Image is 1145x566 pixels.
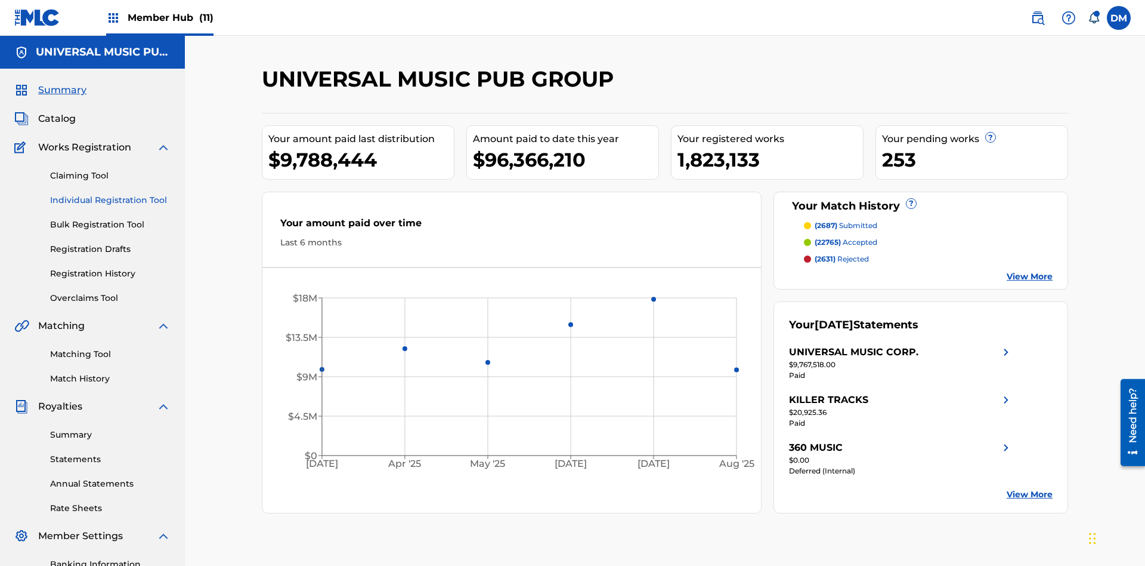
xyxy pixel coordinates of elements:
[677,146,863,173] div: 1,823,133
[306,459,338,470] tspan: [DATE]
[1007,270,1053,283] a: View More
[804,237,1053,248] a: (22765) accepted
[789,317,918,333] div: Your Statements
[471,459,506,470] tspan: May '25
[268,146,454,173] div: $9,788,444
[128,11,213,24] span: Member Hub
[14,45,29,60] img: Accounts
[999,393,1013,407] img: right chevron icon
[882,146,1067,173] div: 253
[804,220,1053,231] a: (2687) submitted
[156,319,171,333] img: expand
[50,292,171,304] a: Overclaims Tool
[815,318,853,331] span: [DATE]
[789,345,1013,381] a: UNIVERSAL MUSIC CORP.right chevron icon$9,767,518.00Paid
[789,345,918,359] div: UNIVERSAL MUSIC CORP.
[388,459,422,470] tspan: Apr '25
[156,529,171,543] img: expand
[156,399,171,414] img: expand
[815,221,837,230] span: (2687)
[156,140,171,155] img: expand
[199,12,213,23] span: (11)
[815,238,841,247] span: (22765)
[789,370,1013,381] div: Paid
[789,393,868,407] div: KILLER TRACKS
[14,9,60,26] img: MLC Logo
[473,146,658,173] div: $96,366,210
[789,407,1013,418] div: $20,925.36
[38,83,86,97] span: Summary
[38,112,76,126] span: Catalog
[36,45,171,59] h5: UNIVERSAL MUSIC PUB GROUP
[473,132,658,146] div: Amount paid to date this year
[999,441,1013,455] img: right chevron icon
[815,220,877,231] p: submitted
[286,332,317,343] tspan: $13.5M
[719,459,754,470] tspan: Aug '25
[305,450,317,462] tspan: $0
[293,293,317,304] tspan: $18M
[1088,12,1100,24] div: Notifications
[1030,11,1045,25] img: search
[815,254,869,264] p: rejected
[14,140,30,155] img: Works Registration
[280,236,743,249] div: Last 6 months
[1057,6,1081,30] div: Help
[50,478,171,490] a: Annual Statements
[677,132,863,146] div: Your registered works
[38,399,82,414] span: Royalties
[789,455,1013,466] div: $0.00
[999,345,1013,359] img: right chevron icon
[280,216,743,236] div: Your amount paid over time
[14,83,29,97] img: Summary
[1112,374,1145,472] iframe: Resource Center
[638,459,670,470] tspan: [DATE]
[38,529,123,543] span: Member Settings
[50,373,171,385] a: Match History
[1107,6,1131,30] div: User Menu
[789,418,1013,429] div: Paid
[14,112,29,126] img: Catalog
[38,140,131,155] span: Works Registration
[106,11,120,25] img: Top Rightsholders
[815,254,835,263] span: (2631)
[986,133,995,142] span: ?
[1026,6,1050,30] a: Public Search
[50,194,171,207] a: Individual Registration Tool
[789,441,843,455] div: 360 MUSIC
[1089,521,1096,556] div: Drag
[14,399,29,414] img: Royalties
[38,319,85,333] span: Matching
[906,199,916,208] span: ?
[789,466,1013,476] div: Deferred (Internal)
[50,170,171,182] a: Claiming Tool
[50,453,171,466] a: Statements
[789,441,1013,476] a: 360 MUSICright chevron icon$0.00Deferred (Internal)
[288,411,317,422] tspan: $4.5M
[882,132,1067,146] div: Your pending works
[789,393,1013,429] a: KILLER TRACKSright chevron icon$20,925.36Paid
[14,112,76,126] a: CatalogCatalog
[555,459,587,470] tspan: [DATE]
[1085,509,1145,566] iframe: Chat Widget
[804,254,1053,264] a: (2631) rejected
[1007,488,1053,501] a: View More
[815,237,877,248] p: accepted
[14,83,86,97] a: SummarySummary
[50,219,171,231] a: Bulk Registration Tool
[50,267,171,280] a: Registration History
[50,502,171,515] a: Rate Sheets
[789,198,1053,214] div: Your Match History
[50,243,171,256] a: Registration Drafts
[262,66,620,93] h2: UNIVERSAL MUSIC PUB GROUP
[14,319,29,333] img: Matching
[296,371,317,383] tspan: $9M
[789,359,1013,370] div: $9,767,518.00
[268,132,454,146] div: Your amount paid last distribution
[14,529,29,543] img: Member Settings
[1062,11,1076,25] img: help
[50,429,171,441] a: Summary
